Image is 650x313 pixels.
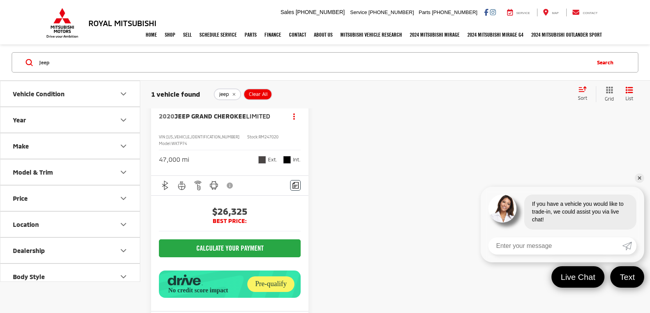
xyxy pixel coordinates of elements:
[0,238,141,263] button: DealershipDealership
[524,195,636,230] div: If you have a vehicle you would like to trade-in, we could assist you via live chat!
[605,95,614,102] span: Grid
[13,142,29,150] div: Make
[209,180,219,190] img: Android Auto
[39,53,589,72] input: Search by Make, Model, or Keyword
[0,159,141,185] button: Model & TrimModel & Trim
[574,86,596,102] button: Select sort value
[622,237,636,255] a: Submit
[261,25,285,44] a: Finance
[159,239,301,257] : CALCULATE YOUR PAYMENT
[488,195,516,223] img: Agent profile photo
[336,25,406,44] a: Mitsubishi Vehicle Research
[151,90,200,98] span: 1 vehicle found
[516,11,530,15] span: Service
[258,156,266,164] span: Granite Crystal Metallic Clearcoat
[166,134,240,139] span: [US_VEHICLE_IDENTIFICATION_NUMBER]
[13,221,39,228] div: Location
[249,91,268,97] span: Clear All
[174,112,246,120] span: Jeep Grand Cherokee
[259,134,278,139] span: RM247020
[287,110,301,123] button: Actions
[616,272,639,282] span: Text
[160,180,170,190] img: Bluetooth®
[292,182,299,189] img: Comments
[583,11,597,15] span: Contact
[247,134,259,139] span: Stock:
[285,25,310,44] a: Contact
[0,186,141,211] button: PricePrice
[13,116,26,124] div: Year
[219,91,229,97] span: jeep
[625,95,633,102] span: List
[290,180,301,191] button: Comments
[566,9,604,16] a: Contact
[119,115,128,124] div: Year
[0,107,141,133] button: YearYear
[193,180,203,190] img: Remote Start
[484,9,488,15] a: Facebook: Click to visit our Facebook page
[432,9,477,15] span: [PHONE_NUMBER]
[551,266,605,288] a: Live Chat
[171,141,187,146] span: WKTP74
[488,237,622,255] input: Enter your message
[177,180,187,190] img: Heated Steering Wheel
[527,25,606,44] a: 2024 Mitsubishi Outlander SPORT
[0,212,141,237] button: LocationLocation
[406,25,463,44] a: 2024 Mitsubishi Mirage
[224,177,237,194] button: View Disclaimer
[88,19,157,27] h3: Royal Mitsubishi
[610,266,644,288] a: Text
[159,141,171,146] span: Model:
[119,193,128,203] div: Price
[119,246,128,255] div: Dealership
[310,25,336,44] a: About Us
[159,134,166,139] span: VIN:
[578,95,587,101] span: Sort
[13,247,45,254] div: Dealership
[537,9,564,16] a: Map
[13,273,45,280] div: Body Style
[0,81,141,106] button: Vehicle ConditionVehicle Condition
[293,156,301,163] span: Int.
[119,272,128,281] div: Body Style
[490,9,496,15] a: Instagram: Click to visit our Instagram page
[589,53,625,72] button: Search
[241,25,261,44] a: Parts: Opens in a new tab
[620,86,639,102] button: List View
[45,8,80,38] img: Mitsubishi
[280,9,294,15] span: Sales
[159,217,301,225] span: BEST PRICE:
[196,25,241,44] a: Schedule Service: Opens in a new tab
[159,112,174,120] span: 2020
[243,88,272,100] button: Clear All
[463,25,527,44] a: 2024 Mitsubishi Mirage G4
[13,168,53,176] div: Model & Trim
[13,90,65,97] div: Vehicle Condition
[296,9,345,15] span: [PHONE_NUMBER]
[268,156,277,163] span: Ext.
[0,264,141,289] button: Body StyleBody Style
[501,9,536,16] a: Service
[419,9,430,15] span: Parts
[159,112,279,120] a: 2020Jeep Grand CherokeeLimited
[159,205,301,217] span: $26,325
[119,89,128,98] div: Vehicle Condition
[142,25,161,44] a: Home
[13,195,28,202] div: Price
[596,86,620,102] button: Grid View
[552,11,558,15] span: Map
[159,155,189,164] div: 47,000 mi
[283,156,291,164] span: Black
[119,141,128,150] div: Make
[161,25,179,44] a: Shop
[557,272,599,282] span: Live Chat
[214,88,241,100] button: remove jeep
[119,219,128,229] div: Location
[350,9,367,15] span: Service
[119,167,128,177] div: Model & Trim
[368,9,414,15] span: [PHONE_NUMBER]
[246,112,270,120] span: Limited
[179,25,196,44] a: Sell
[293,113,295,119] span: dropdown dots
